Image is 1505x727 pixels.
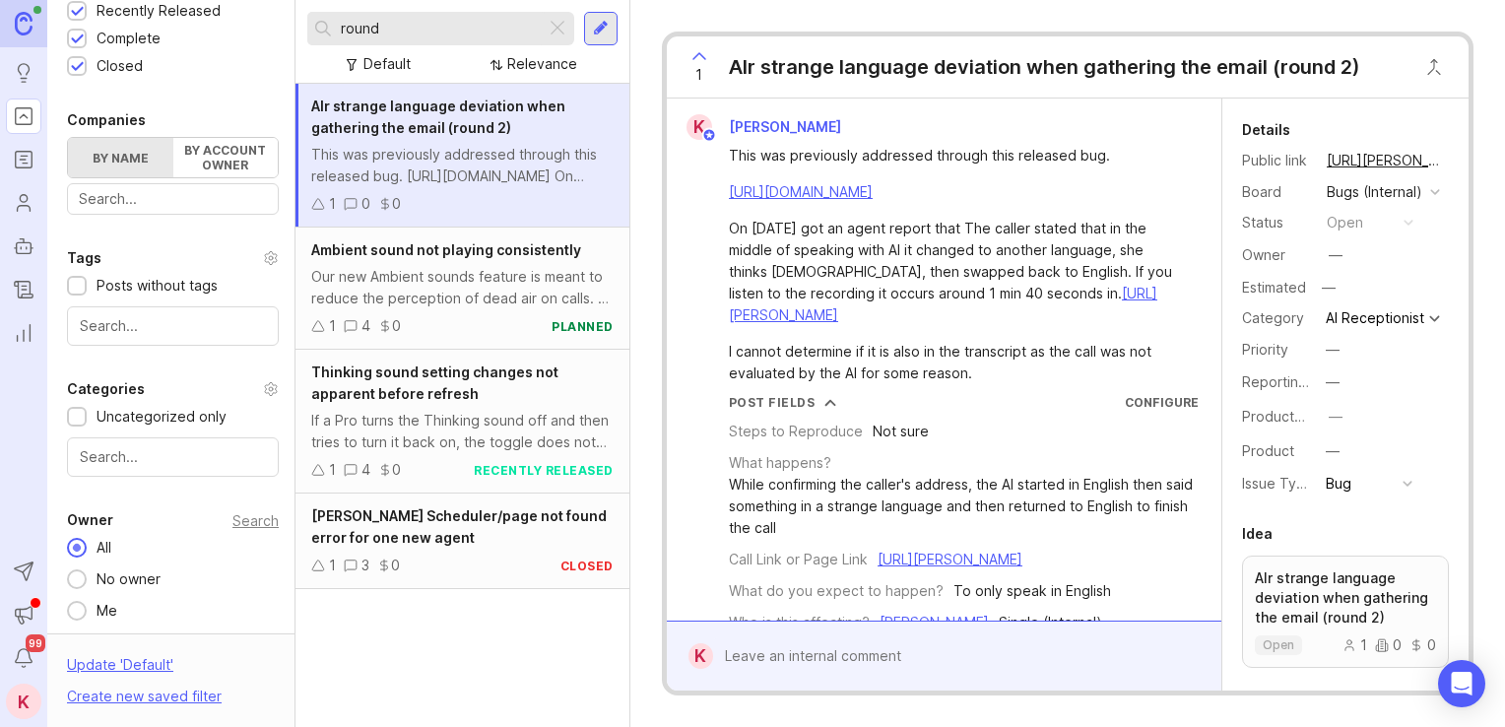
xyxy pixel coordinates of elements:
label: Issue Type [1242,475,1314,492]
div: — [1326,339,1340,361]
div: planned [552,318,614,335]
div: AI Receptionist [1326,311,1424,325]
div: 0 [391,555,400,576]
div: Complete [97,28,161,49]
div: 0 [392,315,401,337]
span: AIr strange language deviation when gathering the email (round 2) [311,98,565,136]
div: Steps to Reproduce [729,421,863,442]
a: [URL][DOMAIN_NAME] [729,183,873,200]
a: Thinking sound setting changes not apparent before refreshIf a Pro turns the Thinking sound off a... [295,350,629,494]
a: K[PERSON_NAME] [675,114,857,140]
div: Board [1242,181,1311,203]
img: member badge [701,128,716,143]
p: open [1263,637,1294,653]
a: [URL][PERSON_NAME] [878,551,1022,567]
img: Canny Home [15,12,33,34]
div: Bugs (Internal) [1327,181,1422,203]
div: Open Intercom Messenger [1438,660,1485,707]
span: Ambient sound not playing consistently [311,241,581,258]
div: 3 [361,555,369,576]
a: Users [6,185,41,221]
button: Announcements [6,597,41,632]
div: — [1316,275,1341,300]
div: — [1329,406,1342,428]
div: Posts without tags [97,275,218,297]
div: 0 [392,193,401,215]
input: Search... [80,446,266,468]
button: Send to Autopilot [6,554,41,589]
div: 1 [329,555,336,576]
span: 99 [26,634,45,652]
div: AIr strange language deviation when gathering the email (round 2) [729,53,1360,81]
div: Owner [1242,244,1311,266]
div: Details [1242,118,1290,142]
div: Create new saved filter [67,686,222,707]
label: ProductboardID [1242,408,1346,425]
label: By account owner [173,138,279,177]
div: 4 [361,315,370,337]
div: Our new Ambient sounds feature is meant to reduce the perception of dead air on calls. As it's cu... [311,266,614,309]
div: Public link [1242,150,1311,171]
div: Companies [67,108,146,132]
a: AIr strange language deviation when gathering the email (round 2)This was previously addressed th... [295,84,629,228]
div: K [687,114,712,140]
div: Not sure [873,421,929,442]
a: Configure [1125,395,1199,410]
div: This was previously addressed through this released bug. [729,145,1182,166]
div: Closed [97,55,143,77]
div: Default [363,53,411,75]
div: All [87,537,121,559]
div: 0 [1375,638,1402,652]
span: Thinking sound setting changes not apparent before refresh [311,363,558,402]
div: Tags [67,246,101,270]
div: 1 [329,193,336,215]
div: 1 [329,459,336,481]
div: What happens? [729,452,831,474]
button: K [6,684,41,719]
div: 0 [392,459,401,481]
div: Idea [1242,522,1273,546]
div: No owner [87,568,170,590]
div: Update ' Default ' [67,654,173,686]
div: — [1326,371,1340,393]
div: Relevance [507,53,577,75]
div: Uncategorized only [97,406,227,428]
div: To only speak in English [953,580,1111,602]
a: Roadmaps [6,142,41,177]
div: Category [1242,307,1311,329]
p: AIr strange language deviation when gathering the email (round 2) [1255,568,1436,628]
div: Status [1242,212,1311,233]
a: Reporting [6,315,41,351]
span: 1 [695,64,702,86]
div: open [1327,212,1363,233]
div: This was previously addressed through this released bug. [URL][DOMAIN_NAME] On [DATE] got an agen... [311,144,614,187]
label: Reporting Team [1242,373,1347,390]
div: If a Pro turns the Thinking sound off and then tries to turn it back on, the toggle does not upda... [311,410,614,453]
div: Owner [67,508,113,532]
a: Ideas [6,55,41,91]
button: Close button [1414,47,1454,87]
span: [PERSON_NAME] [729,118,841,135]
div: 1 [1342,638,1367,652]
div: 0 [361,193,370,215]
a: [PERSON_NAME] [880,614,989,630]
a: Changelog [6,272,41,307]
a: AIr strange language deviation when gathering the email (round 2)open100 [1242,556,1449,668]
input: Search... [341,18,538,39]
div: I cannot determine if it is also in the transcript as the call was not evaluated by the AI for so... [729,341,1182,384]
div: Search [232,515,279,526]
div: 0 [1409,638,1436,652]
div: Me [87,600,127,622]
div: Post Fields [729,394,816,411]
div: 4 [361,459,370,481]
div: Categories [67,377,145,401]
label: Priority [1242,341,1288,358]
button: ProductboardID [1323,404,1348,430]
div: - Single (Internal) [880,612,1102,633]
a: [URL][PERSON_NAME] [1321,148,1449,173]
div: Estimated [1242,281,1306,295]
div: On [DATE] got an agent report that The caller stated that in the middle of speaking with AI it ch... [729,218,1182,326]
div: recently released [474,462,614,479]
input: Search... [79,188,267,210]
